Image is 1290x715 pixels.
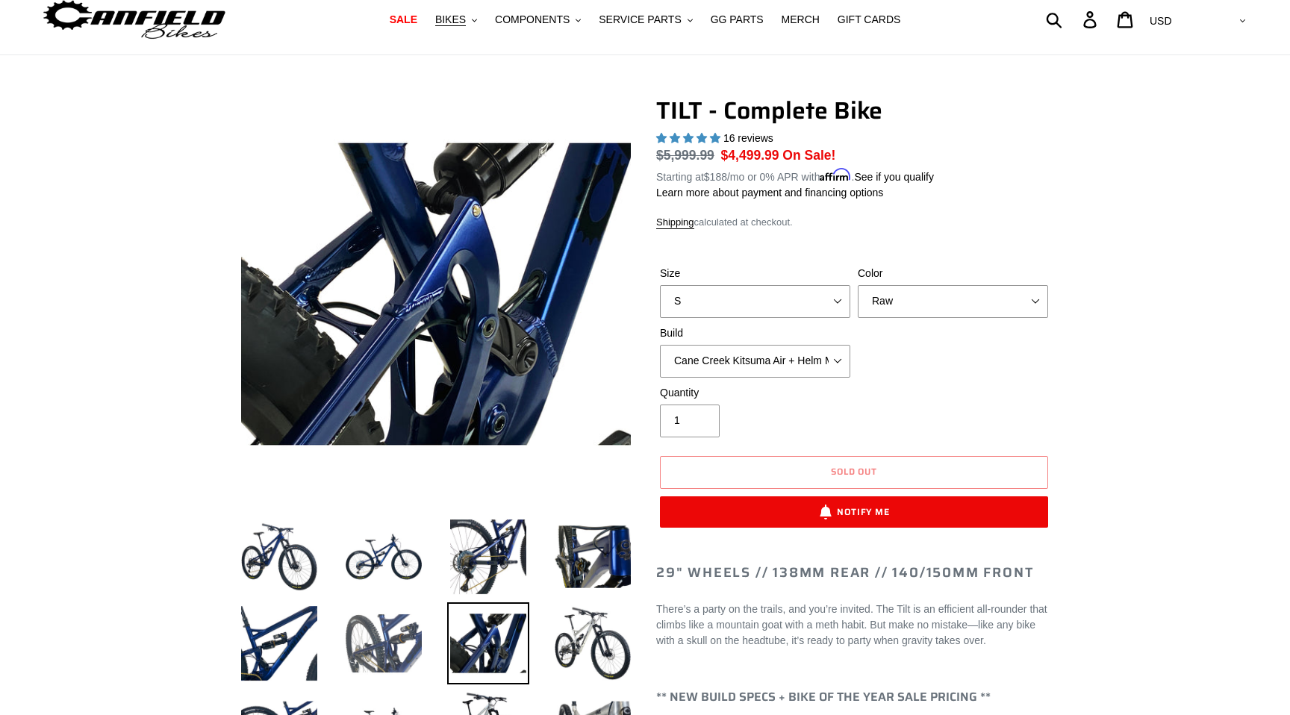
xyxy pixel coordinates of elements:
[495,13,570,26] span: COMPONENTS
[782,13,820,26] span: MERCH
[660,496,1048,528] button: Notify Me
[774,10,827,30] a: MERCH
[656,187,883,199] a: Learn more about payment and financing options
[447,602,529,684] img: Load image into Gallery viewer, TILT - Complete Bike
[656,166,934,185] p: Starting at /mo or 0% APR with .
[831,464,878,478] span: Sold out
[656,690,1052,704] h4: ** NEW BUILD SPECS + BIKE OF THE YEAR SALE PRICING **
[656,215,1052,230] div: calculated at checkout.
[858,266,1048,281] label: Color
[382,10,425,30] a: SALE
[238,602,320,684] img: Load image into Gallery viewer, TILT - Complete Bike
[343,602,425,684] img: Load image into Gallery viewer, TILT - Complete Bike
[711,13,764,26] span: GG PARTS
[238,516,320,598] img: Load image into Gallery viewer, TILT - Complete Bike
[1054,3,1092,36] input: Search
[656,132,723,144] span: 5.00 stars
[704,171,727,183] span: $188
[552,516,634,598] img: Load image into Gallery viewer, TILT - Complete Bike
[656,602,1052,649] p: There’s a party on the trails, and you’re invited. The Tilt is an efficient all-rounder that clim...
[660,266,850,281] label: Size
[435,13,466,26] span: BIKES
[660,325,850,341] label: Build
[390,13,417,26] span: SALE
[599,13,681,26] span: SERVICE PARTS
[343,516,425,598] img: Load image into Gallery viewer, TILT - Complete Bike
[723,132,773,144] span: 16 reviews
[591,10,699,30] button: SERVICE PARTS
[854,171,934,183] a: See if you qualify - Learn more about Affirm Financing (opens in modal)
[487,10,588,30] button: COMPONENTS
[656,216,694,229] a: Shipping
[660,385,850,401] label: Quantity
[447,516,529,598] img: Load image into Gallery viewer, TILT - Complete Bike
[656,148,714,163] s: $5,999.99
[703,10,771,30] a: GG PARTS
[830,10,909,30] a: GIFT CARDS
[660,456,1048,489] button: Sold out
[721,148,779,163] span: $4,499.99
[428,10,484,30] button: BIKES
[656,96,1052,125] h1: TILT - Complete Bike
[552,602,634,684] img: Load image into Gallery viewer, TILT - Complete Bike
[782,146,835,165] span: On Sale!
[656,565,1052,581] h2: 29" Wheels // 138mm Rear // 140/150mm Front
[820,169,851,181] span: Affirm
[838,13,901,26] span: GIFT CARDS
